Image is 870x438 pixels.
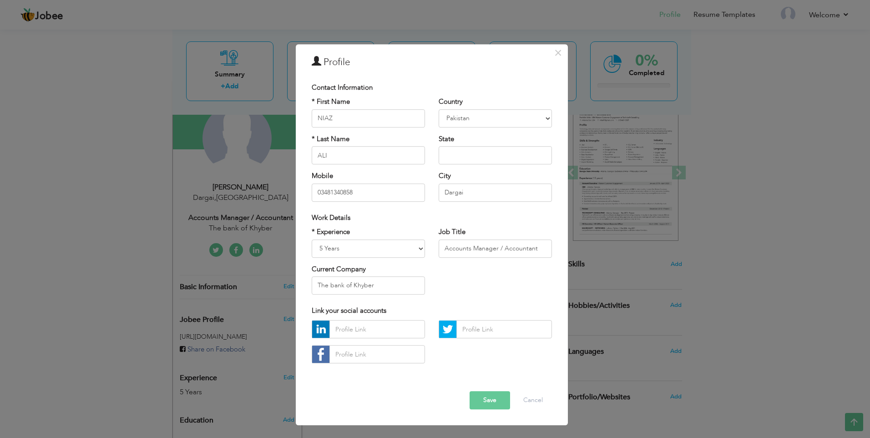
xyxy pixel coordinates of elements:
img: linkedin [312,321,329,338]
input: Profile Link [329,346,425,364]
input: Profile Link [329,321,425,339]
img: facebook [312,346,329,363]
label: City [439,171,451,181]
label: Country [439,97,463,107]
label: State [439,134,454,144]
span: Link your social accounts [312,306,386,315]
button: Close [551,46,566,60]
label: * Experience [312,227,350,237]
input: Profile Link [456,321,552,339]
h3: Profile [312,56,552,69]
span: Work Details [312,213,350,222]
span: × [554,45,562,61]
label: * Last Name [312,134,349,144]
label: * First Name [312,97,350,107]
button: Save [470,392,510,410]
label: Job Title [439,227,465,237]
img: Twitter [439,321,456,338]
label: Mobile [312,171,333,181]
button: Cancel [514,392,552,410]
span: Contact Information [312,83,373,92]
label: Current Company [312,265,366,274]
